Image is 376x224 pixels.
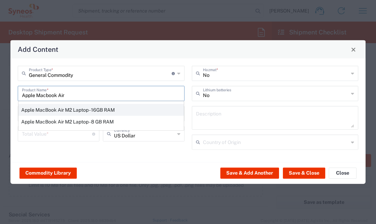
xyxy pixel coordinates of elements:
[220,167,279,178] button: Save & Add Another
[18,44,58,54] h4: Add Content
[18,116,184,128] div: Apple MacBook Air M2 Laptop - 8 GB RAM
[18,104,184,116] div: Apple MacBook Air M2 Laptop - 16GB RAM
[283,167,325,178] button: Save & Close
[349,45,358,54] button: Close
[329,167,357,178] button: Close
[19,167,77,178] button: Commodity Library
